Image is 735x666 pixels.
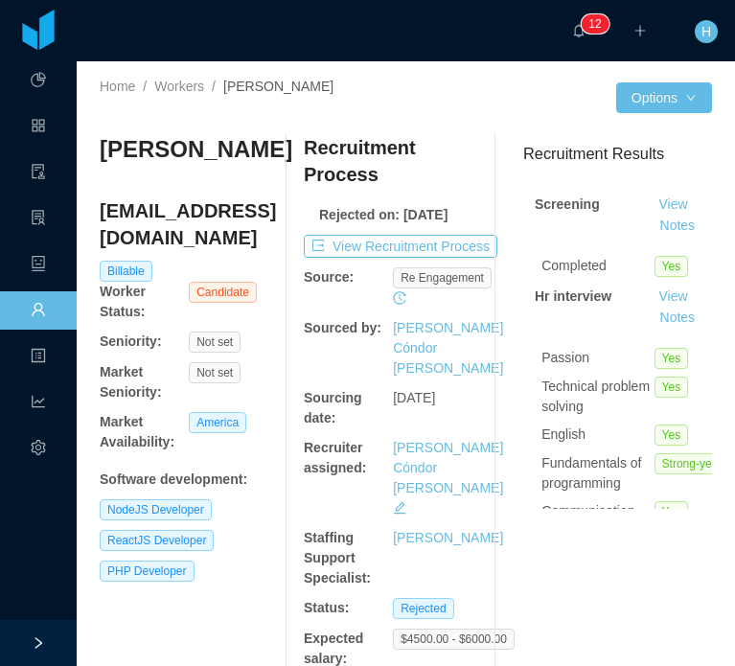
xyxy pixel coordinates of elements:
a: icon: profile [31,337,46,378]
span: / [143,79,147,94]
b: Recruiter assigned: [304,440,366,475]
b: Source: [304,269,354,285]
span: PHP Developer [100,561,195,582]
span: Not set [189,332,241,353]
h4: [EMAIL_ADDRESS][DOMAIN_NAME] [100,197,278,251]
span: Billable [100,261,152,282]
p: 1 [588,14,595,34]
button: Notes [653,307,703,330]
a: View [653,288,695,304]
a: icon: pie-chart [31,61,46,102]
h3: [PERSON_NAME] [100,134,292,165]
span: H [701,20,711,43]
i: icon: history [393,291,406,305]
button: Notes [653,215,703,238]
span: Candidate [189,282,257,303]
sup: 12 [581,14,609,34]
a: Home [100,79,135,94]
div: Completed [541,256,654,276]
a: [PERSON_NAME] Cóndor [PERSON_NAME] [393,440,503,495]
b: Status: [304,600,349,615]
span: Yes [655,377,689,398]
a: Workers [154,79,204,94]
a: icon: appstore [31,107,46,148]
span: America [189,412,246,433]
span: ReactJS Developer [100,530,214,551]
button: Optionsicon: down [616,82,712,113]
a: icon: exportView Recruitment Process [304,239,497,254]
a: icon: robot [31,245,46,286]
i: icon: setting [31,431,46,470]
span: Yes [655,348,689,369]
span: Strong-yes [655,453,725,474]
span: re engagement [393,267,492,288]
i: icon: line-chart [31,385,46,424]
div: Communication [541,501,654,521]
b: Sourcing date: [304,390,362,425]
button: icon: exportView Recruitment Process [304,235,497,258]
i: icon: plus [633,24,647,37]
b: Rejected on: [DATE] [319,207,448,222]
b: Seniority: [100,333,162,349]
span: Rejected [393,598,453,619]
span: Yes [655,256,689,277]
span: Yes [655,501,689,522]
div: Fundamentals of programming [541,453,654,494]
span: [PERSON_NAME] [223,79,333,94]
b: Sourced by: [304,320,381,335]
div: English [541,425,654,445]
i: icon: edit [393,501,406,515]
b: Staffing Support Specialist: [304,530,371,586]
p: 2 [595,14,602,34]
strong: Hr interview [535,288,611,304]
div: Technical problem solving [541,377,654,417]
a: View [653,196,695,212]
i: icon: bell [572,24,586,37]
h4: Recruitment Process [304,134,482,188]
b: Expected salary: [304,631,363,666]
span: $4500.00 - $6000.00 [393,629,515,650]
a: [PERSON_NAME] [393,530,503,545]
a: icon: audit [31,153,46,194]
a: icon: user [31,291,46,332]
span: [DATE] [393,390,435,405]
b: Worker Status: [100,284,146,319]
b: Market Seniority: [100,364,162,400]
div: Passion [541,348,654,368]
span: Not set [189,362,241,383]
span: / [212,79,216,94]
i: icon: solution [31,201,46,240]
b: Software development : [100,471,247,487]
a: [PERSON_NAME] Cóndor [PERSON_NAME] [393,320,503,376]
span: Yes [655,425,689,446]
b: Market Availability: [100,414,174,449]
strong: Screening [535,196,600,212]
span: NodeJS Developer [100,499,212,520]
h3: Recruitment Results [523,142,712,166]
